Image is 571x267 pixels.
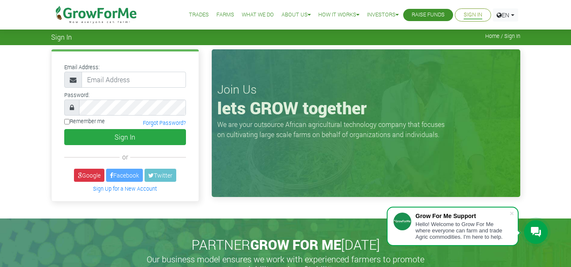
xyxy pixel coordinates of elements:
[64,63,100,71] label: Email Address:
[51,33,72,41] span: Sign In
[217,82,515,97] h3: Join Us
[82,72,186,88] input: Email Address
[64,152,186,162] div: or
[412,11,445,19] a: Raise Funds
[216,11,234,19] a: Farms
[493,8,518,22] a: EN
[64,117,105,125] label: Remember me
[464,11,482,19] a: Sign In
[64,119,70,124] input: Remember me
[64,91,90,99] label: Password:
[189,11,209,19] a: Trades
[318,11,359,19] a: How it Works
[485,33,520,39] span: Home / Sign In
[217,119,450,140] p: We are your outsource African agricultural technology company that focuses on cultivating large s...
[64,129,186,145] button: Sign In
[415,213,509,219] div: Grow For Me Support
[242,11,274,19] a: What We Do
[250,235,341,254] span: GROW FOR ME
[415,221,509,240] div: Hello! Welcome to Grow For Me where everyone can farm and trade Agric commodities. I'm here to help.
[217,98,515,118] h1: lets GROW together
[74,169,104,182] a: Google
[281,11,311,19] a: About Us
[143,119,186,126] a: Forgot Password?
[55,237,517,253] h2: PARTNER [DATE]
[367,11,399,19] a: Investors
[93,185,157,192] a: Sign Up for a New Account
